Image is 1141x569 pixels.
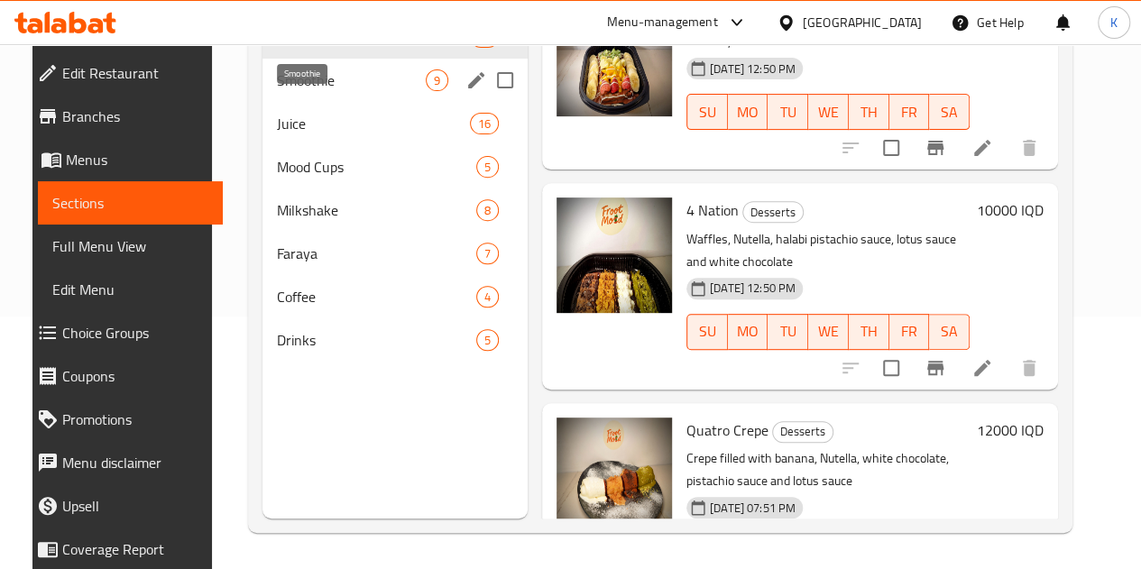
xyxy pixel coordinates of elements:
[686,197,739,224] span: 4 Nation
[1110,13,1118,32] span: K
[686,314,728,350] button: SU
[1008,346,1051,390] button: delete
[808,314,849,350] button: WE
[929,94,970,130] button: SA
[872,129,910,167] span: Select to update
[914,126,957,170] button: Branch-specific-item
[62,538,208,560] span: Coverage Report
[477,289,498,306] span: 4
[262,8,528,369] nav: Menu sections
[262,232,528,275] div: Faraya7
[463,67,490,94] button: edit
[62,495,208,517] span: Upsell
[38,268,223,311] a: Edit Menu
[262,188,528,232] div: Milkshake8
[476,286,499,307] div: items
[62,452,208,473] span: Menu disclaimer
[262,275,528,318] div: Coffee4
[262,102,528,145] div: Juice16
[557,1,672,116] img: 7 Heaven
[686,417,768,444] span: Quatro Crepe
[277,113,470,134] span: Juice
[815,99,842,125] span: WE
[66,149,208,170] span: Menus
[815,318,842,344] span: WE
[695,99,721,125] span: SU
[471,115,498,133] span: 16
[426,69,448,91] div: items
[971,357,993,379] a: Edit menu item
[686,228,970,273] p: Waffles, Nutella, halabi pistachio sauce, lotus sauce and white chocolate
[897,99,923,125] span: FR
[477,202,498,219] span: 8
[768,94,808,130] button: TU
[23,138,223,181] a: Menus
[977,197,1044,223] h6: 10000 IQD
[476,329,499,351] div: items
[686,447,970,492] p: Crepe filled with banana, Nutella, white chocolate, pistachio sauce and lotus sauce
[38,225,223,268] a: Full Menu View
[889,314,930,350] button: FR
[23,398,223,441] a: Promotions
[62,62,208,84] span: Edit Restaurant
[849,314,889,350] button: TH
[703,280,803,297] span: [DATE] 12:50 PM
[735,318,761,344] span: MO
[277,199,476,221] span: Milkshake
[52,192,208,214] span: Sections
[470,113,499,134] div: items
[742,201,804,223] div: Desserts
[62,408,208,430] span: Promotions
[803,13,922,32] div: [GEOGRAPHIC_DATA]
[262,59,528,102] div: Smoothie9edit
[849,94,889,130] button: TH
[695,318,721,344] span: SU
[277,329,476,351] span: Drinks
[23,484,223,528] a: Upsell
[277,69,426,91] span: Smoothie
[936,318,962,344] span: SA
[23,441,223,484] a: Menu disclaimer
[889,94,930,130] button: FR
[728,94,768,130] button: MO
[768,314,808,350] button: TU
[971,137,993,159] a: Edit menu item
[277,243,476,264] span: Faraya
[23,95,223,138] a: Branches
[772,421,833,443] div: Desserts
[977,418,1044,443] h6: 12000 IQD
[897,318,923,344] span: FR
[856,99,882,125] span: TH
[1008,126,1051,170] button: delete
[735,99,761,125] span: MO
[808,94,849,130] button: WE
[703,60,803,78] span: [DATE] 12:50 PM
[686,94,728,130] button: SU
[262,318,528,362] div: Drinks5
[477,245,498,262] span: 7
[728,314,768,350] button: MO
[277,286,476,307] span: Coffee
[277,156,476,178] div: Mood Cups
[23,51,223,95] a: Edit Restaurant
[477,159,498,176] span: 5
[856,318,882,344] span: TH
[52,235,208,257] span: Full Menu View
[23,354,223,398] a: Coupons
[743,202,803,223] span: Desserts
[557,418,672,533] img: Quatro Crepe
[62,322,208,344] span: Choice Groups
[936,99,962,125] span: SA
[607,12,718,33] div: Menu-management
[476,243,499,264] div: items
[23,311,223,354] a: Choice Groups
[557,197,672,313] img: 4 Nation
[773,421,833,442] span: Desserts
[476,156,499,178] div: items
[914,346,957,390] button: Branch-specific-item
[872,349,910,387] span: Select to update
